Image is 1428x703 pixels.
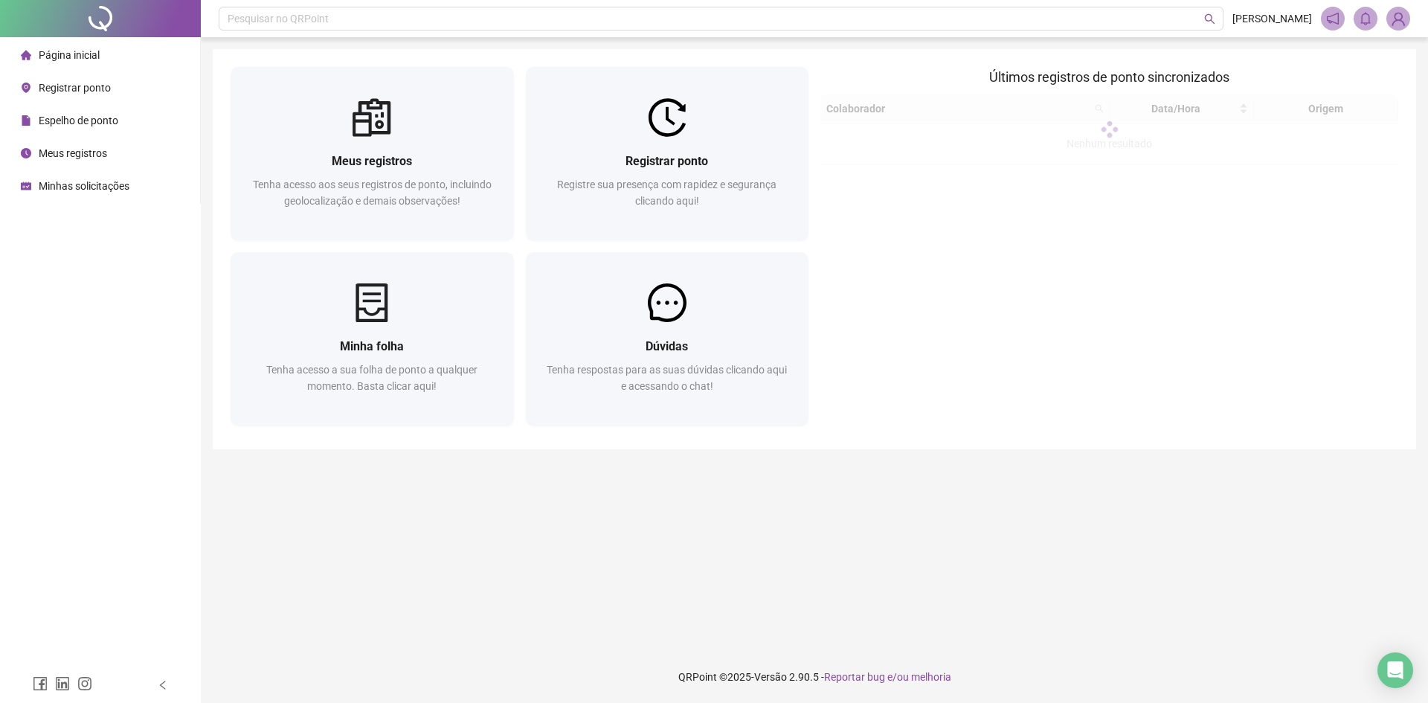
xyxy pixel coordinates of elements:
span: facebook [33,676,48,691]
span: linkedin [55,676,70,691]
span: left [158,680,168,690]
a: Registrar pontoRegistre sua presença com rapidez e segurança clicando aqui! [526,67,809,240]
img: 88752 [1387,7,1409,30]
span: schedule [21,181,31,191]
span: Registre sua presença com rapidez e segurança clicando aqui! [557,179,776,207]
span: Registrar ponto [625,154,708,168]
span: Dúvidas [646,339,688,353]
span: Tenha respostas para as suas dúvidas clicando aqui e acessando o chat! [547,364,787,392]
footer: QRPoint © 2025 - 2.90.5 - [201,651,1428,703]
div: Open Intercom Messenger [1377,652,1413,688]
span: Meus registros [332,154,412,168]
a: DúvidasTenha respostas para as suas dúvidas clicando aqui e acessando o chat! [526,252,809,426]
span: instagram [77,676,92,691]
span: Versão [754,671,787,683]
span: clock-circle [21,148,31,158]
span: bell [1359,12,1372,25]
span: Registrar ponto [39,82,111,94]
a: Meus registrosTenha acesso aos seus registros de ponto, incluindo geolocalização e demais observa... [231,67,514,240]
span: Últimos registros de ponto sincronizados [989,69,1229,85]
span: [PERSON_NAME] [1232,10,1312,27]
span: file [21,115,31,126]
span: Tenha acesso a sua folha de ponto a qualquer momento. Basta clicar aqui! [266,364,477,392]
span: notification [1326,12,1339,25]
span: Espelho de ponto [39,115,118,126]
span: search [1204,13,1215,25]
span: Tenha acesso aos seus registros de ponto, incluindo geolocalização e demais observações! [253,179,492,207]
span: Reportar bug e/ou melhoria [824,671,951,683]
a: Minha folhaTenha acesso a sua folha de ponto a qualquer momento. Basta clicar aqui! [231,252,514,426]
span: home [21,50,31,60]
span: Minhas solicitações [39,180,129,192]
span: Minha folha [340,339,404,353]
span: Meus registros [39,147,107,159]
span: environment [21,83,31,93]
span: Página inicial [39,49,100,61]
